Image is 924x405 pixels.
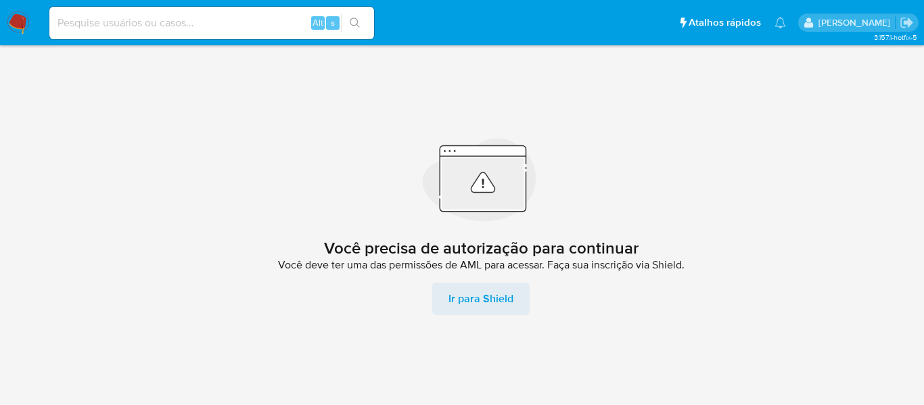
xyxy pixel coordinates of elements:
p: giovanna.petenuci@mercadolivre.com [818,16,895,29]
a: Ir para Shield [432,283,530,315]
button: search-icon [341,14,369,32]
a: Sair [900,16,914,30]
span: Atalhos rápidos [689,16,761,30]
h2: Você precisa de autorização para continuar [324,238,639,258]
a: Notificações [775,17,786,28]
span: Você deve ter uma das permissões de AML para acessar. Faça sua inscrição via Shield. [278,258,685,272]
span: s [331,16,335,29]
span: Alt [313,16,323,29]
input: Pesquise usuários ou casos... [49,14,374,32]
span: Ir para Shield [448,283,513,315]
